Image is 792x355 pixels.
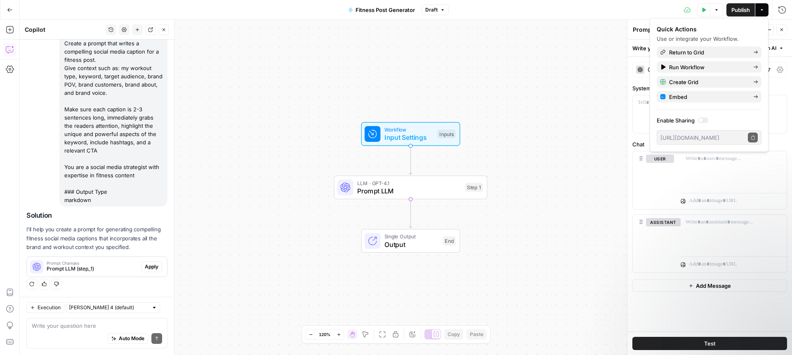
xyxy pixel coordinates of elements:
span: Add Message [696,282,731,290]
span: Use or integrate your Workflow. [657,35,739,42]
span: Copy [448,331,460,338]
button: Draft [422,5,449,15]
button: Fitness Post Generator [343,3,420,16]
p: I'll help you create a prompt for generating compelling fitness social media captions that incorp... [26,225,167,251]
g: Edge from step_1 to end [409,199,412,228]
h2: Solution [26,212,167,219]
button: Paste [467,329,487,340]
label: System Prompt [632,84,787,92]
button: Add Message [632,280,787,292]
button: Publish [726,3,755,16]
div: Single OutputOutputEnd [334,229,488,253]
label: Enable Sharing [657,116,761,125]
span: Publish [731,6,750,14]
span: Execution [38,304,61,311]
span: Prompt LLM [357,186,461,196]
span: Workflow [384,126,434,134]
div: End [443,236,456,245]
div: user [633,151,674,209]
span: Prompt LLM (step_1) [47,265,138,273]
span: Run Workflow [669,63,747,71]
span: Create Grid [669,78,747,86]
div: Step 1 [465,183,483,192]
button: assistant [646,218,681,226]
label: Chat [632,140,787,148]
button: Copy [444,329,463,340]
g: Edge from start to step_1 [409,146,412,175]
span: Output [384,240,439,249]
span: Test [704,339,716,348]
span: Return to Grid [669,48,747,56]
span: 120% [319,331,330,338]
span: LLM · GPT-4.1 [357,179,461,187]
span: Fitness Post Generator [356,6,415,14]
div: GPT-4.1 [648,67,669,73]
div: LLM · GPT-4.1Prompt LLMStep 1 [334,176,488,200]
span: Prompt Changes [47,261,138,265]
button: Auto Mode [108,333,148,344]
button: Test [632,337,787,350]
span: Input Settings [384,132,434,142]
div: Copilot [25,26,103,34]
span: Apply [145,263,158,270]
div: Inputs [437,129,455,139]
span: Draft [425,6,438,14]
button: Execution [26,302,64,313]
button: Apply [141,261,162,272]
span: Single Output [384,233,439,240]
textarea: Prompt LLM [633,26,667,34]
span: Auto Mode [119,335,144,342]
div: Quick Actions [657,25,761,33]
button: user [646,155,674,163]
div: assistant [633,215,674,273]
div: WorkflowInput SettingsInputs [334,122,488,146]
span: Embed [669,93,747,101]
input: Claude Sonnet 4 (default) [69,303,148,312]
span: Paste [470,331,483,338]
